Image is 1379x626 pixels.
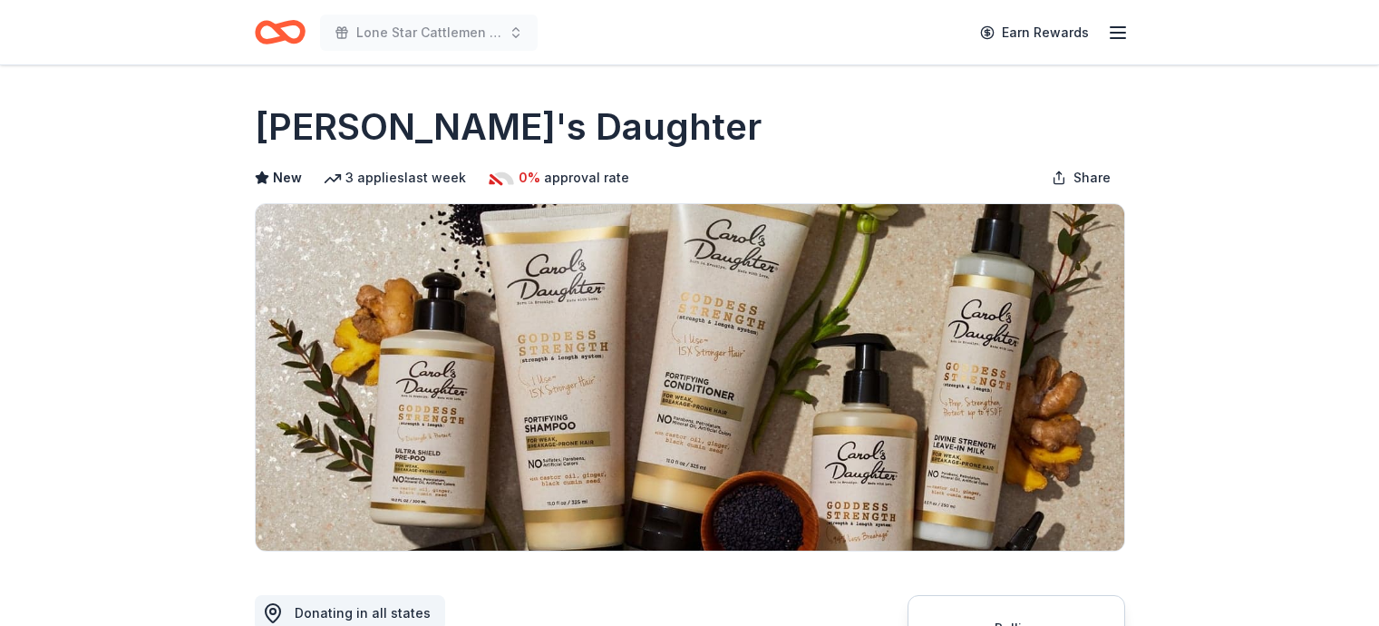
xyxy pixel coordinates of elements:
[969,16,1100,49] a: Earn Rewards
[544,167,629,189] span: approval rate
[295,605,431,621] span: Donating in all states
[273,167,302,189] span: New
[519,167,540,189] span: 0%
[320,15,538,51] button: Lone Star Cattlemen Wild Game Dinner
[324,167,466,189] div: 3 applies last week
[1037,160,1125,196] button: Share
[356,22,501,44] span: Lone Star Cattlemen Wild Game Dinner
[255,11,306,54] a: Home
[1073,167,1111,189] span: Share
[255,102,762,152] h1: [PERSON_NAME]'s Daughter
[256,204,1124,551] img: Image for Carol's Daughter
